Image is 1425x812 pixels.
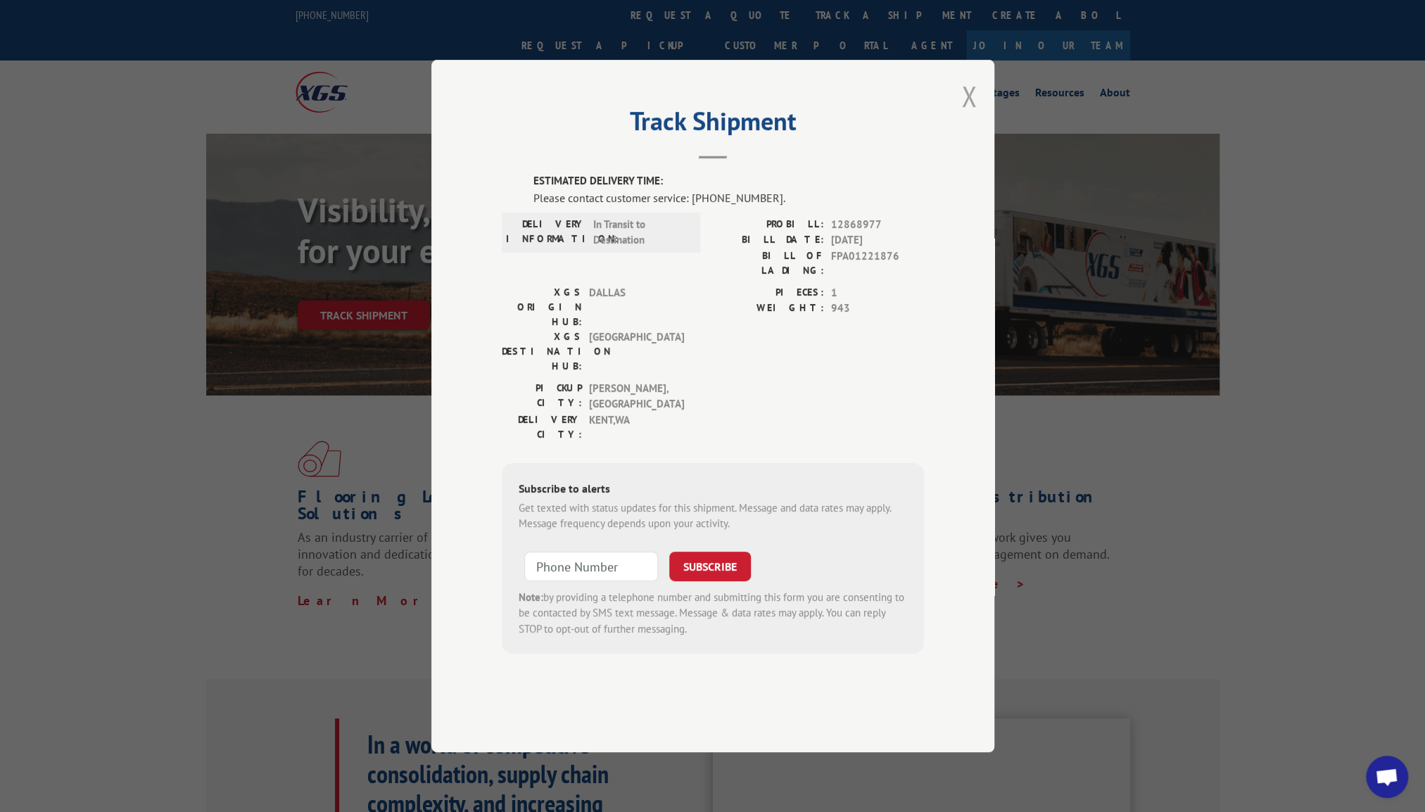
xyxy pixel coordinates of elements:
[502,381,581,412] label: PICKUP CITY:
[1366,756,1408,798] div: Open chat
[588,381,683,412] span: [PERSON_NAME] , [GEOGRAPHIC_DATA]
[831,300,924,317] span: 943
[593,217,688,248] span: In Transit to Destination
[519,500,907,532] div: Get texted with status updates for this shipment. Message and data rates may apply. Message frequ...
[502,329,581,374] label: XGS DESTINATION HUB:
[519,590,907,637] div: by providing a telephone number and submitting this form you are consenting to be contacted by SM...
[831,248,924,278] span: FPA01221876
[961,77,977,115] button: Close modal
[519,590,543,604] strong: Note:
[588,412,683,442] span: KENT , WA
[713,248,824,278] label: BILL OF LADING:
[502,285,581,329] label: XGS ORIGIN HUB:
[713,300,824,317] label: WEIGHT:
[713,232,824,248] label: BILL DATE:
[831,285,924,301] span: 1
[519,480,907,500] div: Subscribe to alerts
[831,217,924,233] span: 12868977
[588,329,683,374] span: [GEOGRAPHIC_DATA]
[524,552,658,581] input: Phone Number
[588,285,683,329] span: DALLAS
[669,552,751,581] button: SUBSCRIBE
[533,189,924,206] div: Please contact customer service: [PHONE_NUMBER].
[502,111,924,138] h2: Track Shipment
[533,173,924,189] label: ESTIMATED DELIVERY TIME:
[506,217,585,248] label: DELIVERY INFORMATION:
[831,232,924,248] span: [DATE]
[713,217,824,233] label: PROBILL:
[713,285,824,301] label: PIECES:
[502,412,581,442] label: DELIVERY CITY:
